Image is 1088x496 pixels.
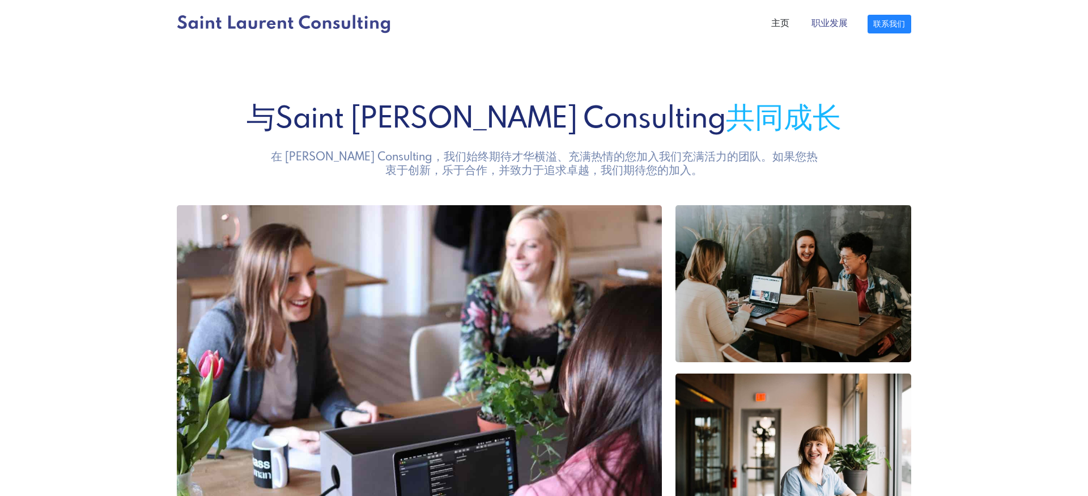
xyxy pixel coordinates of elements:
a: 职业发展 [800,12,858,35]
font: 联系我们 [873,20,905,28]
font: 与Saint [PERSON_NAME] Consulting [246,105,726,134]
font: 职业发展 [811,19,848,28]
font: 在 [PERSON_NAME] Consulting，我们始终期待才华横溢、充满热情的您加入我们充满活力的团队。如果您热衷于创新，乐于合作，并致力于追求卓越，我们期待您的加入。 [271,151,818,177]
font: 主页 [771,19,789,28]
font: 共同成长 [726,105,841,134]
a: 主页 [760,12,800,35]
a: 联系我们 [868,15,911,33]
